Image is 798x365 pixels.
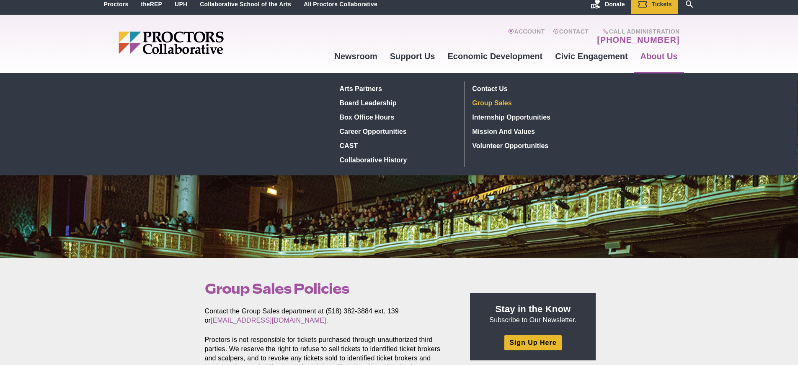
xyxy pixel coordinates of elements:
[634,45,684,68] a: About Us
[597,35,679,45] a: [PHONE_NUMBER]
[200,1,291,8] a: Collaborative School of the Arts
[336,124,458,138] a: Career Opportunities
[469,81,591,96] a: Contact Us
[104,1,129,8] a: Proctors
[175,1,187,8] a: UPH
[549,45,634,68] a: Civic Engagement
[605,1,625,8] span: Donate
[442,45,549,68] a: Economic Development
[553,28,589,45] a: Contact
[384,45,442,68] a: Support Us
[205,281,451,297] h1: Group Sales Policies
[205,307,451,325] p: Contact the Group Sales department at (518) 382-3884 ext. 139 or
[141,1,162,8] a: theREP
[304,1,377,8] a: All Proctors Collaborative
[469,96,591,110] a: Group Sales
[508,28,545,45] a: Account
[469,110,591,124] a: Internship Opportunities
[469,138,591,153] a: Volunteer Opportunities
[336,138,458,153] a: CAST
[504,335,561,350] a: Sign Up Here
[594,28,679,35] span: Call Administration
[469,124,591,138] a: Mission and Values
[336,110,458,124] a: Box Office hours
[119,31,288,54] img: Proctors logo
[328,45,383,68] a: Newsroom
[652,1,672,8] span: Tickets
[211,317,328,324] a: [EMAIL_ADDRESS][DOMAIN_NAME].
[480,303,586,325] p: Subscribe to Our Newsletter.
[496,304,571,314] strong: Stay in the Know
[336,81,458,96] a: Arts Partners
[336,153,458,167] a: Collaborative History
[336,96,458,110] a: Board Leadership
